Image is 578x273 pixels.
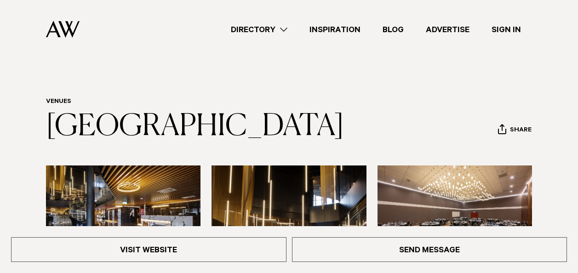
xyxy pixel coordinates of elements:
[481,23,532,36] a: Sign In
[46,21,80,38] img: Auckland Weddings Logo
[220,23,298,36] a: Directory
[11,237,286,262] a: Visit Website
[46,112,344,142] a: [GEOGRAPHIC_DATA]
[46,98,71,106] a: Venues
[510,126,532,135] span: Share
[415,23,481,36] a: Advertise
[298,23,372,36] a: Inspiration
[498,124,532,137] button: Share
[372,23,415,36] a: Blog
[292,237,567,262] a: Send Message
